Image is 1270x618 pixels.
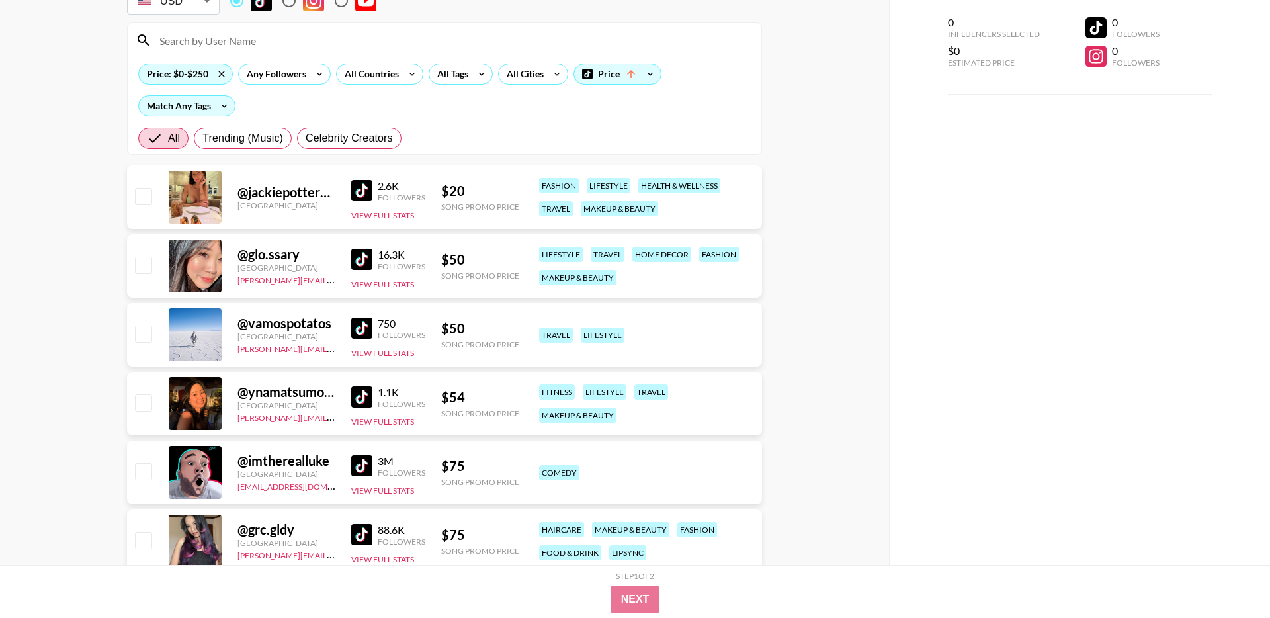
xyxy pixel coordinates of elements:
[539,247,583,262] div: lifestyle
[1112,16,1160,29] div: 0
[539,384,575,400] div: fitness
[378,261,425,271] div: Followers
[611,586,660,613] button: Next
[351,524,372,545] img: TikTok
[1204,552,1254,602] iframe: Drift Widget Chat Controller
[237,200,335,210] div: [GEOGRAPHIC_DATA]
[948,44,1040,58] div: $0
[351,554,414,564] button: View Full Stats
[237,331,335,341] div: [GEOGRAPHIC_DATA]
[499,64,546,84] div: All Cities
[948,58,1040,67] div: Estimated Price
[337,64,402,84] div: All Countries
[139,64,232,84] div: Price: $0-$250
[1112,44,1160,58] div: 0
[237,479,370,492] a: [EMAIL_ADDRESS][DOMAIN_NAME]
[378,330,425,340] div: Followers
[539,545,601,560] div: food & drink
[539,328,573,343] div: travel
[441,408,519,418] div: Song Promo Price
[378,455,425,468] div: 3M
[638,178,720,193] div: health & wellness
[592,522,669,537] div: makeup & beauty
[378,386,425,399] div: 1.1K
[948,29,1040,39] div: Influencers Selected
[441,527,519,543] div: $ 75
[441,183,519,199] div: $ 20
[237,341,433,354] a: [PERSON_NAME][EMAIL_ADDRESS][DOMAIN_NAME]
[581,201,658,216] div: makeup & beauty
[351,417,414,427] button: View Full Stats
[441,546,519,556] div: Song Promo Price
[237,469,335,479] div: [GEOGRAPHIC_DATA]
[441,202,519,212] div: Song Promo Price
[441,389,519,406] div: $ 54
[378,523,425,537] div: 88.6K
[441,251,519,268] div: $ 50
[441,458,519,474] div: $ 75
[351,455,372,476] img: TikTok
[539,201,573,216] div: travel
[616,571,654,581] div: Step 1 of 2
[632,247,691,262] div: home decor
[539,270,616,285] div: makeup & beauty
[441,271,519,281] div: Song Promo Price
[237,410,433,423] a: [PERSON_NAME][EMAIL_ADDRESS][DOMAIN_NAME]
[441,477,519,487] div: Song Promo Price
[634,384,668,400] div: travel
[378,468,425,478] div: Followers
[574,64,661,84] div: Price
[237,384,335,400] div: @ ynamatsumoto
[378,179,425,193] div: 2.6K
[378,248,425,261] div: 16.3K
[581,328,624,343] div: lifestyle
[237,400,335,410] div: [GEOGRAPHIC_DATA]
[151,30,753,51] input: Search by User Name
[351,180,372,201] img: TikTok
[378,399,425,409] div: Followers
[948,16,1040,29] div: 0
[237,246,335,263] div: @ glo.ssary
[539,465,579,480] div: comedy
[378,537,425,547] div: Followers
[378,193,425,202] div: Followers
[351,386,372,408] img: TikTok
[351,486,414,496] button: View Full Stats
[609,545,646,560] div: lipsync
[539,408,616,423] div: makeup & beauty
[306,130,393,146] span: Celebrity Creators
[1112,58,1160,67] div: Followers
[351,279,414,289] button: View Full Stats
[351,318,372,339] img: TikTok
[699,247,739,262] div: fashion
[168,130,180,146] span: All
[1112,29,1160,39] div: Followers
[587,178,630,193] div: lifestyle
[591,247,624,262] div: travel
[539,522,584,537] div: haircare
[239,64,309,84] div: Any Followers
[237,273,496,285] a: [PERSON_NAME][EMAIL_ADDRESS][PERSON_NAME][DOMAIN_NAME]
[677,522,717,537] div: fashion
[351,348,414,358] button: View Full Stats
[237,263,335,273] div: [GEOGRAPHIC_DATA]
[583,384,626,400] div: lifestyle
[429,64,471,84] div: All Tags
[539,178,579,193] div: fashion
[237,453,335,469] div: @ imtherealluke
[237,538,335,548] div: [GEOGRAPHIC_DATA]
[378,317,425,330] div: 750
[237,184,335,200] div: @ jackiepotter8881
[202,130,283,146] span: Trending (Music)
[351,249,372,270] img: TikTok
[237,315,335,331] div: @ vamospotatos
[237,521,335,538] div: @ grc.gldy
[441,339,519,349] div: Song Promo Price
[237,548,496,560] a: [PERSON_NAME][EMAIL_ADDRESS][PERSON_NAME][DOMAIN_NAME]
[441,320,519,337] div: $ 50
[139,96,235,116] div: Match Any Tags
[351,210,414,220] button: View Full Stats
